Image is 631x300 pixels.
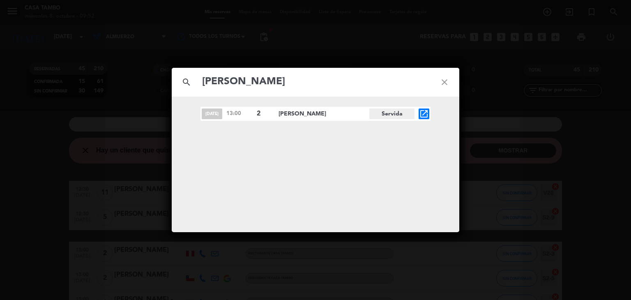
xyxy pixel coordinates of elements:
[279,109,369,119] span: [PERSON_NAME]
[419,109,429,119] i: open_in_new
[202,108,222,119] span: [DATE]
[201,74,430,90] input: Buscar reservas
[369,108,415,119] span: Servida
[172,67,201,97] i: search
[257,108,272,119] span: 2
[226,109,253,118] span: 13:00
[430,67,459,97] i: close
